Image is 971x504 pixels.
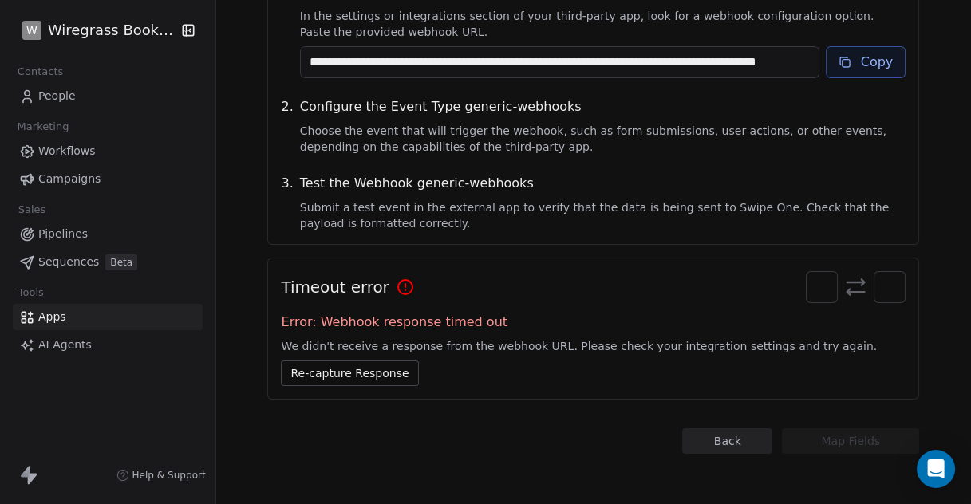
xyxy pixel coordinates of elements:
span: W [26,22,37,38]
span: People [38,88,76,104]
span: In the settings or integrations section of your third-party app, look for a webhook configuration... [300,8,906,40]
span: Contacts [10,60,70,84]
img: swipeonelogo.svg [811,277,832,297]
img: webhooks.svg [879,277,900,297]
a: Apps [13,304,203,330]
span: Choose the event that will trigger the webhook, such as form submissions, user actions, or other ... [300,123,906,155]
span: Apps [38,309,66,325]
button: Map Fields [782,428,919,454]
button: Re-capture Response [281,360,418,386]
a: Help & Support [116,469,206,482]
span: Campaigns [38,171,101,187]
span: AI Agents [38,337,92,353]
span: Configure the Event Type generic-webhooks [300,97,906,116]
a: AI Agents [13,332,203,358]
span: Wiregrass Bookkeeping [48,20,177,41]
span: 2 . [281,97,293,155]
span: Test the Webhook generic-webhooks [300,174,906,193]
a: SequencesBeta [13,249,203,275]
span: Sequences [38,254,99,270]
span: We didn't receive a response from the webhook URL. Please check your integration settings and try... [281,338,906,354]
a: Campaigns [13,166,203,192]
span: Tools [11,281,50,305]
span: Error: Webhook response timed out [281,313,906,332]
button: Back [682,428,772,454]
a: Workflows [13,138,203,164]
a: People [13,83,203,109]
span: Timeout error [281,276,389,298]
span: 3 . [281,174,293,231]
div: Open Intercom Messenger [917,450,955,488]
span: Help & Support [132,469,206,482]
a: Pipelines [13,221,203,247]
button: Copy [826,46,906,78]
button: WWiregrass Bookkeeping [19,17,170,44]
span: Submit a test event in the external app to verify that the data is being sent to Swipe One. Check... [300,199,906,231]
span: Pipelines [38,226,88,242]
span: Beta [105,254,137,270]
span: Marketing [10,115,76,139]
span: Sales [11,198,53,222]
span: Workflows [38,143,96,159]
